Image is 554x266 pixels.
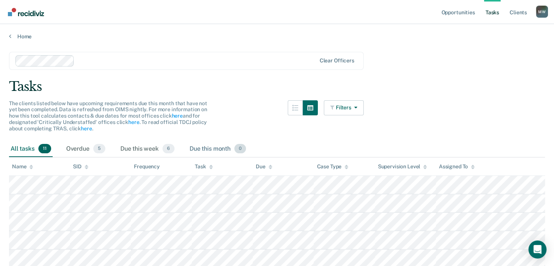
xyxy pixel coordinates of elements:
[172,113,182,119] a: here
[324,100,364,115] button: Filters
[93,144,105,154] span: 5
[188,141,247,157] div: Due this month0
[8,8,44,16] img: Recidiviz
[528,240,546,258] div: Open Intercom Messenger
[134,163,160,170] div: Frequency
[378,163,427,170] div: Supervision Level
[536,6,548,18] button: Profile dropdown button
[439,163,475,170] div: Assigned To
[128,119,139,125] a: here
[9,33,545,40] a: Home
[536,6,548,18] div: M W
[81,125,92,131] a: here
[73,163,88,170] div: SID
[9,100,207,131] span: The clients listed below have upcoming requirements due this month that have not yet been complet...
[256,163,272,170] div: Due
[65,141,107,157] div: Overdue5
[12,163,33,170] div: Name
[119,141,176,157] div: Due this week6
[195,163,212,170] div: Task
[38,144,51,154] span: 11
[9,79,545,94] div: Tasks
[320,57,354,64] div: Clear officers
[317,163,348,170] div: Case Type
[9,141,53,157] div: All tasks11
[162,144,175,154] span: 6
[234,144,246,154] span: 0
